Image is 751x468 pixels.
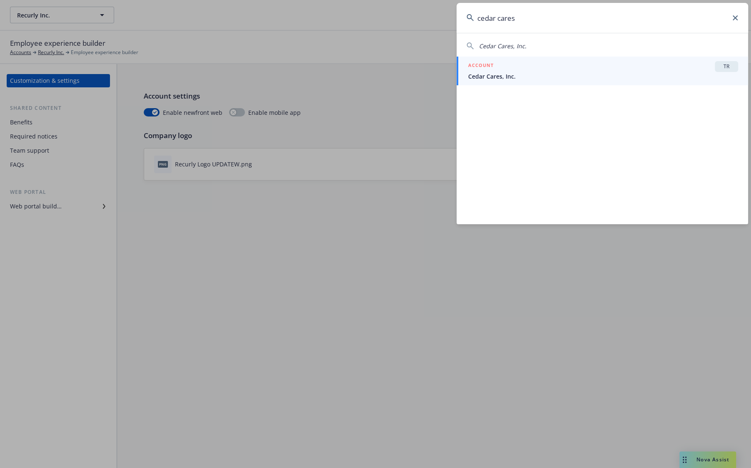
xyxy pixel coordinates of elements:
h5: ACCOUNT [468,61,494,71]
input: Search... [457,3,748,33]
a: ACCOUNTTRCedar Cares, Inc. [457,57,748,85]
span: TR [718,63,735,70]
span: Cedar Cares, Inc. [479,42,526,50]
span: Cedar Cares, Inc. [468,72,738,81]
